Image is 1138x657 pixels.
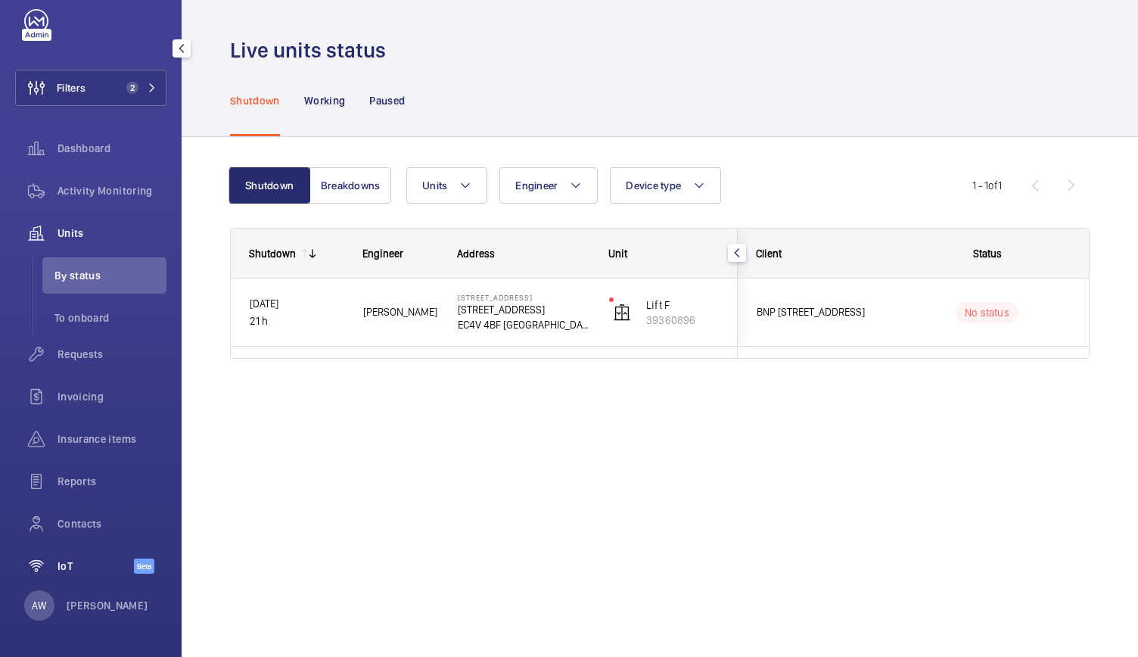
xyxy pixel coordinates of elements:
[515,179,558,191] span: Engineer
[230,93,280,108] p: Shutdown
[54,268,166,283] span: By status
[757,304,873,321] span: BNP [STREET_ADDRESS]
[58,474,166,489] span: Reports
[229,167,310,204] button: Shutdown
[58,389,166,404] span: Invoicing
[457,248,495,260] span: Address
[988,179,998,191] span: of
[965,305,1009,320] p: No status
[54,310,166,325] span: To onboard
[231,279,738,347] div: Press SPACE to select this row.
[646,297,719,313] p: Lift F
[972,180,1002,191] span: 1 - 1 1
[58,559,134,574] span: IoT
[613,304,631,322] img: elevator.svg
[458,317,589,332] p: EC4V 4BF [GEOGRAPHIC_DATA]
[756,248,782,260] span: Client
[363,304,438,321] span: [PERSON_NAME]
[230,36,395,64] h1: Live units status
[406,167,487,204] button: Units
[249,248,296,260] div: Shutdown
[250,313,344,330] p: 21 h
[608,248,720,260] div: Unit
[646,313,719,328] p: 39360896
[610,167,721,204] button: Device type
[973,248,1002,260] span: Status
[15,70,166,106] button: Filters2
[362,248,403,260] span: Engineer
[458,293,589,302] p: [STREET_ADDRESS]
[58,141,166,156] span: Dashboard
[32,598,46,613] p: AW
[58,347,166,362] span: Requests
[58,516,166,531] span: Contacts
[67,598,148,613] p: [PERSON_NAME]
[58,226,166,241] span: Units
[58,431,166,447] span: Insurance items
[126,82,138,94] span: 2
[58,183,166,198] span: Activity Monitoring
[57,80,86,95] span: Filters
[422,179,447,191] span: Units
[458,302,589,317] p: [STREET_ADDRESS]
[369,93,405,108] p: Paused
[134,559,154,574] span: Beta
[626,179,681,191] span: Device type
[499,167,598,204] button: Engineer
[304,93,345,108] p: Working
[250,295,344,313] p: [DATE]
[309,167,391,204] button: Breakdowns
